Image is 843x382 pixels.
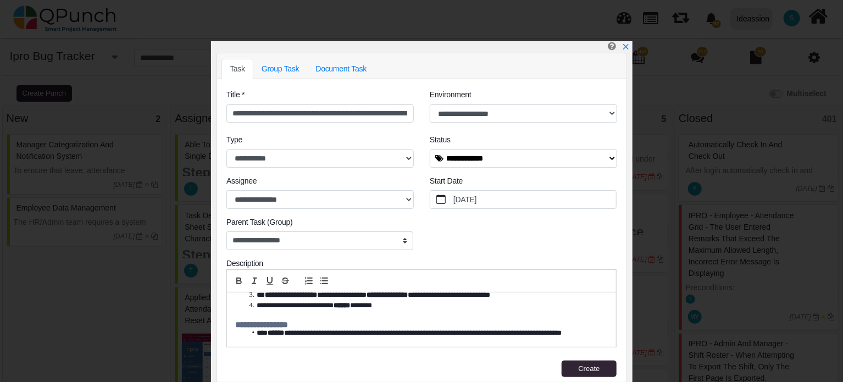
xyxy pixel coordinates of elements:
legend: Status [430,134,617,149]
button: Create [562,361,617,377]
a: x [622,42,630,51]
a: Group Task [253,59,308,79]
legend: Parent Task (Group) [226,217,413,231]
span: Create [578,364,600,373]
a: Document Task [307,59,375,79]
legend: Assignee [226,175,413,190]
div: Description [226,258,617,269]
a: Task [221,59,253,79]
svg: x [622,43,630,51]
label: Environment [430,89,472,101]
legend: Type [226,134,413,149]
label: Title * [226,89,245,101]
svg: calendar [436,195,446,204]
button: calendar [430,191,452,208]
legend: Start Date [430,175,617,190]
label: [DATE] [452,191,617,208]
i: Create Punch [608,41,616,51]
